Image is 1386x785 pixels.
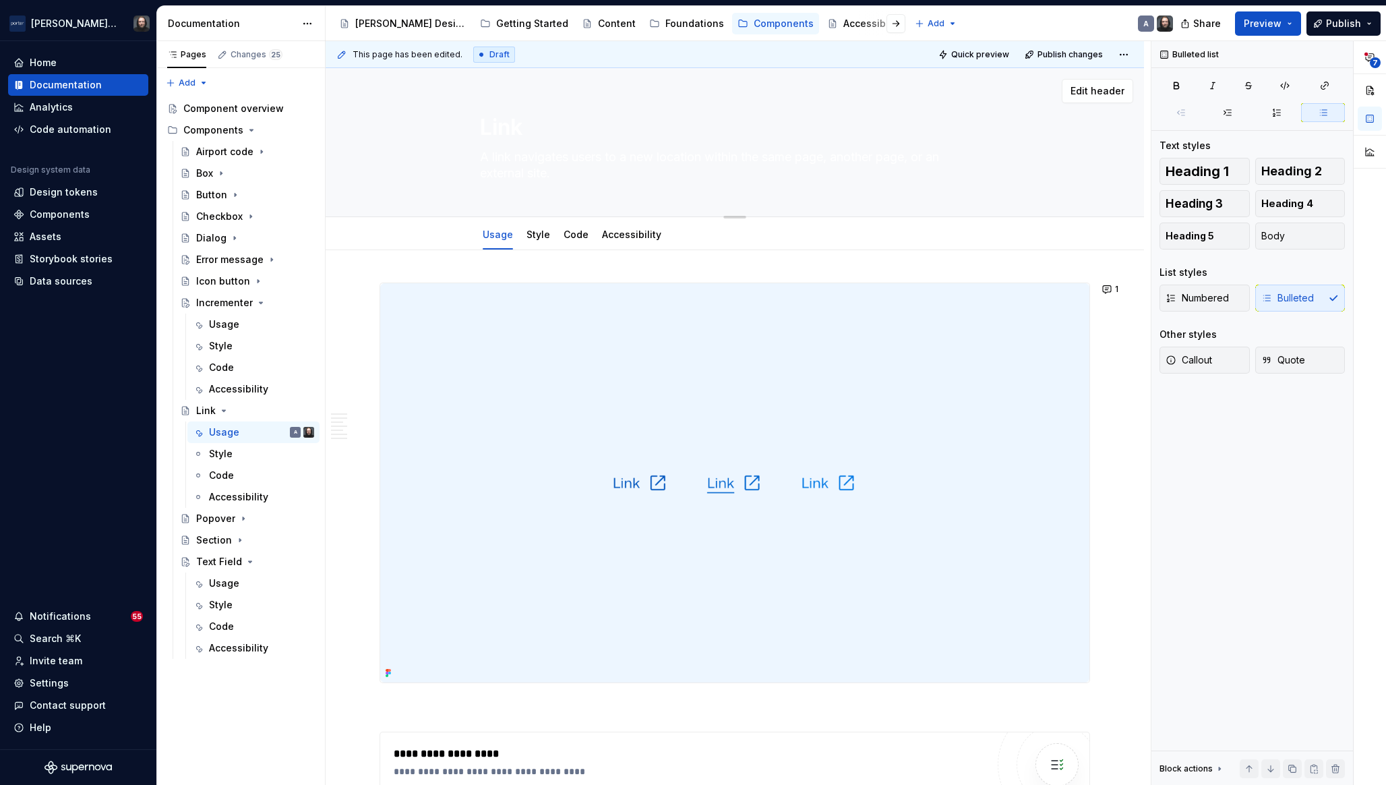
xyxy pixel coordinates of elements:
div: Accessibility [209,382,268,396]
div: [PERSON_NAME] Design [355,17,466,30]
span: Heading 4 [1261,197,1313,210]
textarea: Link [477,111,987,144]
span: Quote [1261,353,1305,367]
a: Dialog [175,227,320,249]
div: Storybook stories [30,252,113,266]
div: Page tree [334,10,908,37]
a: Home [8,52,148,74]
div: Pages [167,49,206,60]
div: Code automation [30,123,111,136]
div: Accessibility [597,220,667,248]
div: Components [162,119,320,141]
div: Design tokens [30,185,98,199]
span: Heading 2 [1261,165,1322,178]
button: Contact support [8,695,148,716]
div: Analytics [30,100,73,114]
button: Add [162,74,212,92]
a: Design tokens [8,181,148,203]
button: Heading 2 [1255,158,1346,185]
button: Quote [1255,347,1346,374]
div: Text styles [1159,139,1211,152]
svg: Supernova Logo [44,761,112,774]
span: Add [179,78,195,88]
a: Settings [8,672,148,694]
div: Settings [30,676,69,690]
button: [PERSON_NAME] AirlinesTeunis Vorsteveld [3,9,154,38]
div: Changes [231,49,282,60]
div: Error message [196,253,264,266]
div: Home [30,56,57,69]
a: Link [175,400,320,421]
button: 1 [1098,280,1124,299]
span: Body [1261,229,1285,243]
a: Code [187,357,320,378]
a: Component overview [162,98,320,119]
a: Icon button [175,270,320,292]
a: Text Field [175,551,320,573]
button: Callout [1159,347,1250,374]
span: Share [1193,17,1221,30]
span: 55 [131,611,143,622]
span: Heading 5 [1166,229,1214,243]
div: Accessibility [209,490,268,504]
img: f0306bc8-3074-41fb-b11c-7d2e8671d5eb.png [9,16,26,32]
div: Code [209,620,234,633]
div: Content [598,17,636,30]
div: Accessibility [209,641,268,655]
span: Publish [1326,17,1361,30]
div: [PERSON_NAME] Airlines [31,17,117,30]
a: [PERSON_NAME] Design [334,13,472,34]
img: d5ea54cf-3a9e-4b67-bafb-11fd999d0e00.png [380,283,1089,682]
a: Invite team [8,650,148,672]
div: Component overview [183,102,284,115]
span: Numbered [1166,291,1229,305]
div: Components [30,208,90,221]
button: Preview [1235,11,1301,36]
button: Publish [1306,11,1381,36]
div: Design system data [11,165,90,175]
div: Components [183,123,243,137]
a: Popover [175,508,320,529]
button: Share [1174,11,1230,36]
span: Edit header [1071,84,1124,98]
div: Checkbox [196,210,243,223]
div: Dialog [196,231,227,245]
span: Quick preview [951,49,1009,60]
a: Incrementer [175,292,320,314]
div: Foundations [665,17,724,30]
div: Page tree [162,98,320,659]
span: Callout [1166,353,1212,367]
div: Invite team [30,654,82,668]
a: Components [8,204,148,225]
div: Help [30,721,51,734]
a: Code [564,229,589,240]
span: 25 [269,49,282,60]
button: Heading 1 [1159,158,1250,185]
div: Button [196,188,227,202]
a: Style [187,594,320,616]
span: Draft [489,49,510,60]
a: Accessibility [822,13,908,34]
div: Style [521,220,555,248]
a: Checkbox [175,206,320,227]
span: Heading 1 [1166,165,1229,178]
div: Style [209,447,233,461]
a: Code automation [8,119,148,140]
button: Body [1255,223,1346,250]
img: Teunis Vorsteveld [303,427,314,438]
span: This page has been edited. [353,49,462,60]
div: Block actions [1159,763,1213,774]
div: Documentation [168,17,295,30]
a: Components [732,13,819,34]
span: Publish changes [1037,49,1103,60]
span: 1 [1115,284,1118,295]
div: Code [558,220,594,248]
a: Style [187,335,320,357]
a: Button [175,184,320,206]
div: Search ⌘K [30,632,81,645]
button: Quick preview [934,45,1015,64]
a: Accessibility [187,486,320,508]
div: Incrementer [196,296,253,310]
div: Components [754,17,814,30]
